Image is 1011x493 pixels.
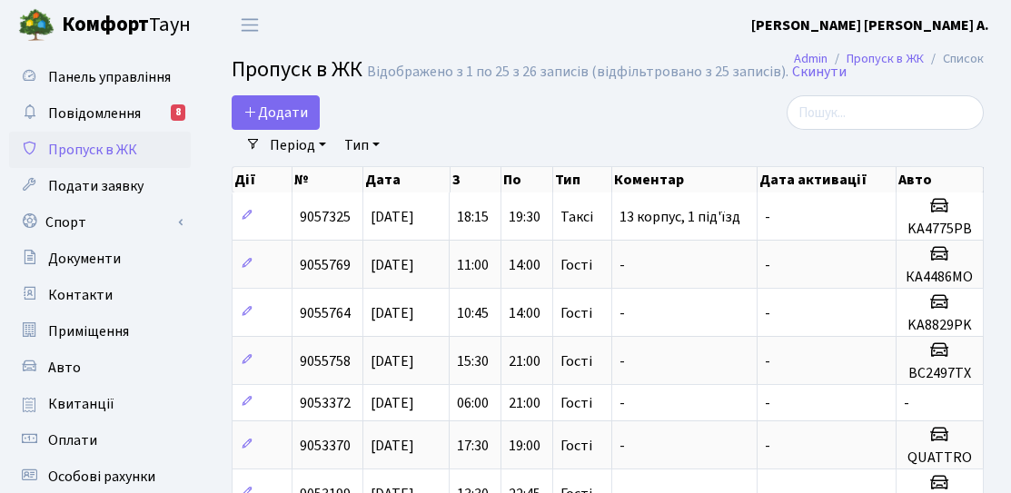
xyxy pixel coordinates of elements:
[765,436,770,456] span: -
[787,95,984,130] input: Пошук...
[371,207,414,227] span: [DATE]
[371,436,414,456] span: [DATE]
[904,393,909,413] span: -
[501,167,553,192] th: По
[48,321,129,341] span: Приміщення
[765,255,770,275] span: -
[560,396,592,410] span: Гості
[509,207,540,227] span: 19:30
[451,167,502,192] th: З
[509,436,540,456] span: 19:00
[560,210,593,224] span: Таксі
[457,351,489,371] span: 15:30
[9,204,191,241] a: Спорт
[509,255,540,275] span: 14:00
[48,358,81,378] span: Авто
[457,207,489,227] span: 18:15
[371,303,414,323] span: [DATE]
[457,303,489,323] span: 10:45
[612,167,758,192] th: Коментар
[553,167,611,192] th: Тип
[758,167,897,192] th: Дата активації
[751,15,989,36] a: [PERSON_NAME] [PERSON_NAME] А.
[243,103,308,123] span: Додати
[171,104,185,121] div: 8
[300,207,351,227] span: 9057325
[509,393,540,413] span: 21:00
[300,393,351,413] span: 9053372
[904,365,976,382] h5: BC2497TX
[227,10,273,40] button: Переключити навігацію
[300,436,351,456] span: 9053370
[619,436,625,456] span: -
[751,15,989,35] b: [PERSON_NAME] [PERSON_NAME] А.
[48,249,121,269] span: Документи
[48,67,171,87] span: Панель управління
[48,140,137,160] span: Пропуск в ЖК
[9,422,191,458] a: Оплати
[847,49,924,68] a: Пропуск в ЖК
[619,207,740,227] span: 13 корпус, 1 під'їзд
[9,168,191,204] a: Подати заявку
[9,277,191,313] a: Контакти
[457,255,489,275] span: 11:00
[767,40,1011,78] nav: breadcrumb
[509,303,540,323] span: 14:00
[232,95,320,130] a: Додати
[48,394,114,414] span: Квитанції
[48,430,97,450] span: Оплати
[371,351,414,371] span: [DATE]
[924,49,984,69] li: Список
[560,258,592,272] span: Гості
[457,436,489,456] span: 17:30
[904,317,976,334] h5: KA8829PK
[9,241,191,277] a: Документи
[337,130,387,161] a: Тип
[9,350,191,386] a: Авто
[619,255,625,275] span: -
[619,351,625,371] span: -
[619,303,625,323] span: -
[367,64,788,81] div: Відображено з 1 по 25 з 26 записів (відфільтровано з 25 записів).
[765,207,770,227] span: -
[792,64,847,81] a: Скинути
[9,313,191,350] a: Приміщення
[232,54,362,85] span: Пропуск в ЖК
[300,255,351,275] span: 9055769
[363,167,451,192] th: Дата
[765,393,770,413] span: -
[48,176,144,196] span: Подати заявку
[897,167,984,192] th: Авто
[904,269,976,286] h5: КА4486МО
[560,439,592,453] span: Гості
[9,95,191,132] a: Повідомлення8
[18,7,55,44] img: logo.png
[371,255,414,275] span: [DATE]
[48,467,155,487] span: Особові рахунки
[765,351,770,371] span: -
[509,351,540,371] span: 21:00
[904,221,976,238] h5: KA4775PB
[560,354,592,369] span: Гості
[765,303,770,323] span: -
[371,393,414,413] span: [DATE]
[9,386,191,422] a: Квитанції
[794,49,828,68] a: Admin
[263,130,333,161] a: Період
[233,167,292,192] th: Дії
[48,285,113,305] span: Контакти
[619,393,625,413] span: -
[48,104,141,123] span: Повідомлення
[560,306,592,320] span: Гості
[62,10,149,39] b: Комфорт
[62,10,191,41] span: Таун
[904,449,976,467] h5: QUATTRO
[300,303,351,323] span: 9055764
[457,393,489,413] span: 06:00
[300,351,351,371] span: 9055758
[9,59,191,95] a: Панель управління
[292,167,363,192] th: №
[9,132,191,168] a: Пропуск в ЖК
